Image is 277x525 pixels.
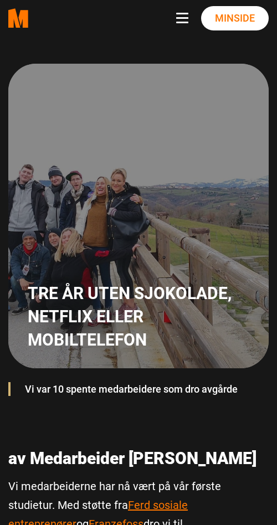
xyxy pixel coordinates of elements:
[28,282,241,352] h1: Tre år uten sjokolade, netflix eller mobiltelefon
[17,377,260,402] blockquote: Vi var 10 spente medarbeidere som dro avgårde
[201,6,269,30] a: Minside
[176,13,193,24] button: Navbar toggle button
[8,449,269,469] h2: av Medarbeider [PERSON_NAME]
